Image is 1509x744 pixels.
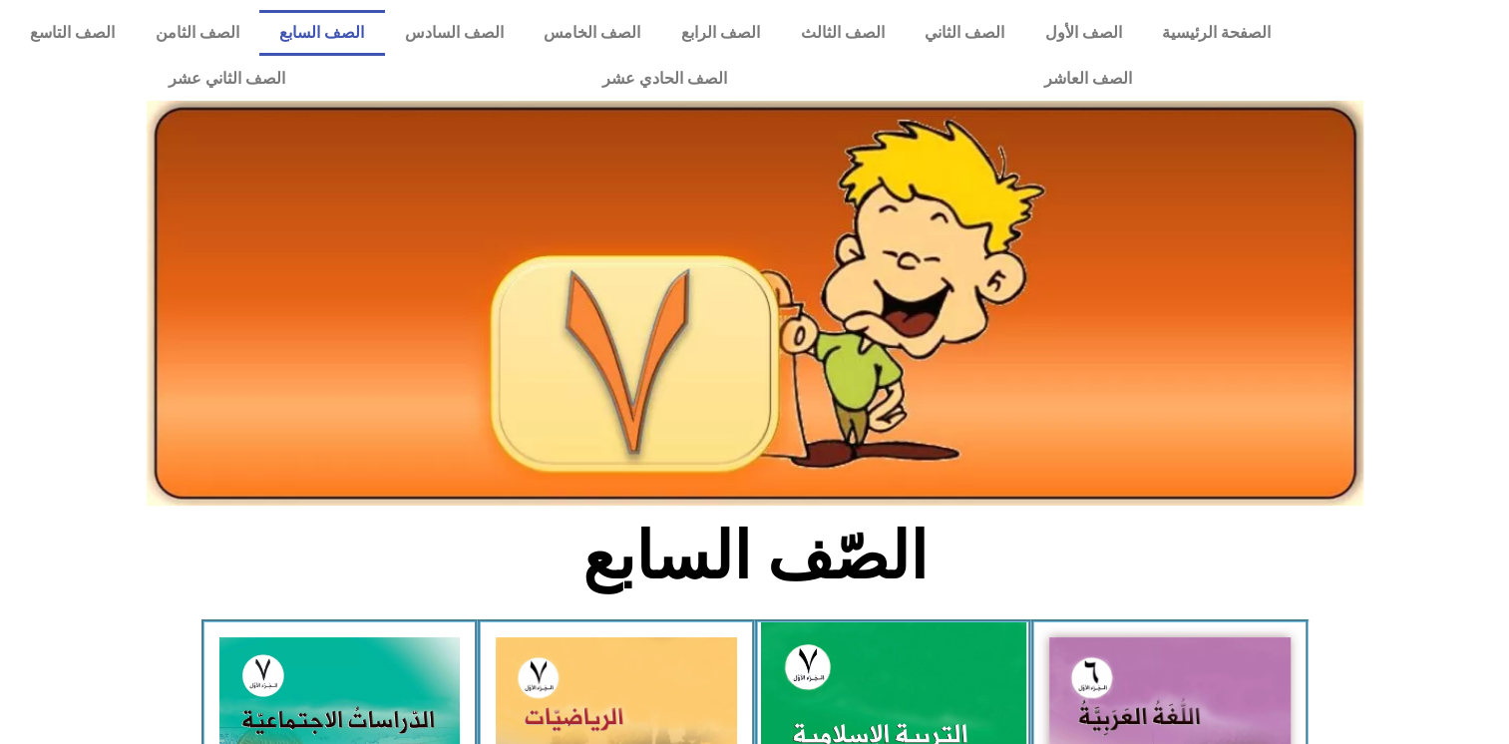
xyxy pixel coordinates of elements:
a: الصف العاشر [886,56,1291,102]
a: الصف الثاني [905,10,1025,56]
a: الصف الرابع [661,10,781,56]
a: الصف الثاني عشر [10,56,444,102]
a: الصف الحادي عشر [444,56,886,102]
a: الصفحة الرئيسية [1142,10,1292,56]
a: الصف السابع [259,10,385,56]
a: الصف الأول [1024,10,1142,56]
h2: الصّف السابع [425,518,1084,595]
a: الصف الخامس [524,10,661,56]
a: الصف التاسع [10,10,136,56]
a: الصف السادس [385,10,525,56]
a: الصف الثامن [136,10,260,56]
a: الصف الثالث [780,10,905,56]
